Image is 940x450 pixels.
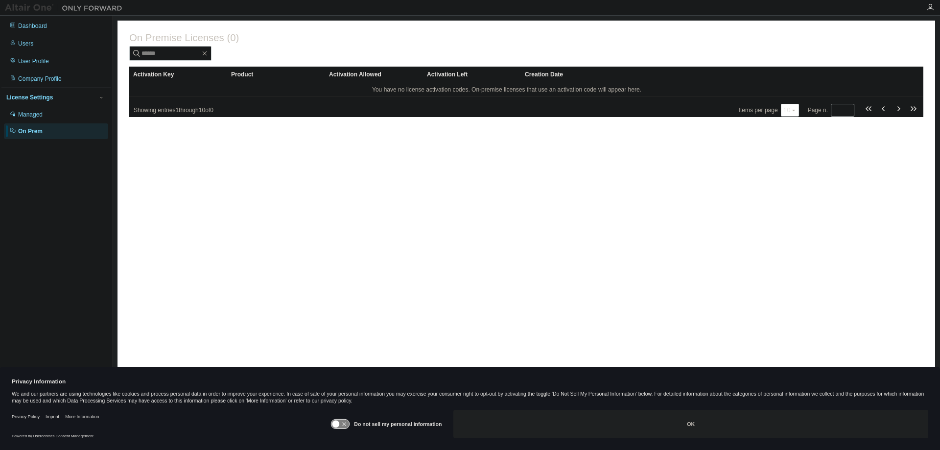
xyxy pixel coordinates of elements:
div: Creation Date [525,67,880,82]
div: User Profile [18,57,49,65]
div: Activation Key [133,67,223,82]
div: Company Profile [18,75,62,83]
button: 10 [783,106,797,114]
div: On Prem [18,127,43,135]
span: Showing entries 1 through 10 of 0 [134,107,213,114]
div: Product [231,67,321,82]
span: Page n. [808,104,854,117]
span: Items per page [739,104,799,117]
td: You have no license activation codes. On-premise licenses that use an activation code will appear... [129,82,884,97]
div: Managed [18,111,43,118]
div: Users [18,40,33,47]
div: License Settings [6,94,53,101]
span: On Premise Licenses (0) [129,32,239,44]
div: Dashboard [18,22,47,30]
img: Altair One [5,3,127,13]
div: Activation Allowed [329,67,419,82]
div: Activation Left [427,67,517,82]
